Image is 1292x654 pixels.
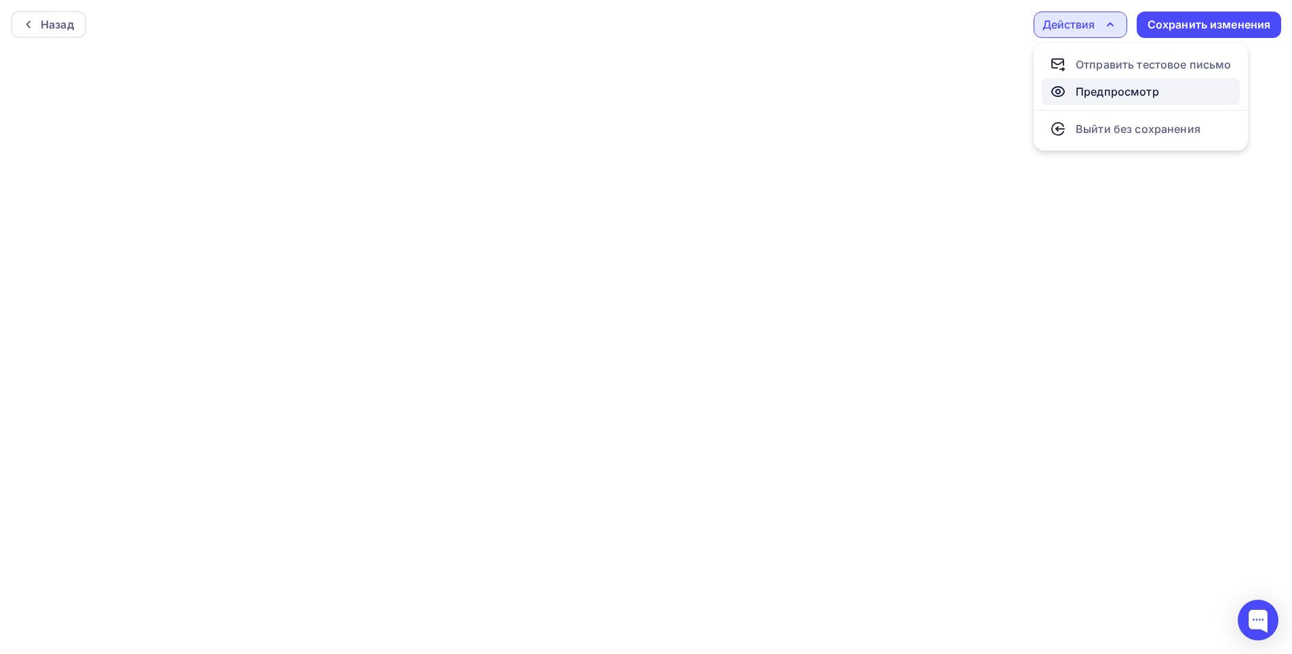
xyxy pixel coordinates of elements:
div: Сохранить изменения [1148,17,1271,33]
button: Действия [1034,12,1127,38]
div: Отправить тестовое письмо [1076,56,1232,73]
div: Назад [41,16,74,33]
ul: Действия [1034,43,1248,151]
div: Выйти без сохранения [1076,121,1200,137]
div: Действия [1042,16,1095,33]
div: Предпросмотр [1076,83,1159,100]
